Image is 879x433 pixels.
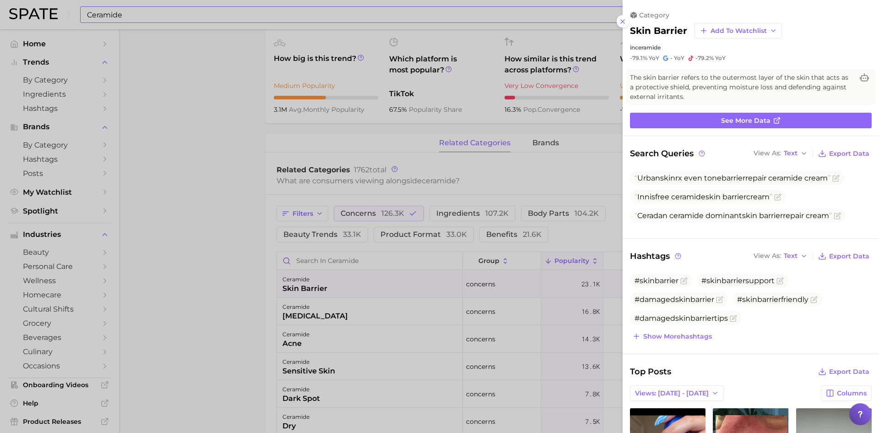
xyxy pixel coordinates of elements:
[737,295,808,304] span: #skinbarrierfriendly
[635,44,661,51] span: ceramide
[635,314,728,323] span: #damagedskinbarriertips
[715,55,726,62] span: YoY
[705,192,721,201] span: skin
[829,368,869,376] span: Export Data
[742,211,757,220] span: skin
[774,193,781,201] button: Flag as miscategorized or irrelevant
[730,315,737,322] button: Flag as miscategorized or irrelevant
[722,192,746,201] span: barrier
[635,192,772,201] span: Innisfree ceramide cream
[784,151,798,156] span: Text
[695,23,782,38] button: Add to Watchlist
[630,365,671,378] span: Top Posts
[832,175,840,182] button: Flag as miscategorized or irrelevant
[754,253,781,258] span: View As
[635,211,832,220] span: Ceradan ceramide dominant repair cream
[630,55,647,61] span: -79.1%
[816,147,872,160] button: Export Data
[630,73,853,102] span: The skin barrier refers to the outermost layer of the skin that acts as a protective shield, prev...
[695,55,714,61] span: -79.2%
[821,385,872,401] button: Columns
[722,174,745,182] span: barrier
[635,389,709,397] span: Views: [DATE] - [DATE]
[630,44,872,51] div: in
[829,150,869,158] span: Export Data
[751,148,810,159] button: View AsText
[639,11,669,19] span: category
[630,330,714,343] button: Show morehashtags
[711,27,767,35] span: Add to Watchlist
[630,250,683,263] span: Hashtags
[759,211,783,220] span: barrier
[776,277,784,285] button: Flag as miscategorized or irrelevant
[754,151,781,156] span: View As
[643,333,712,340] span: Show more hashtags
[635,174,830,182] span: Urban rx even tone repair ceramide cream
[630,113,872,128] a: See more data
[701,276,775,285] span: #skinbarriersupport
[649,55,659,62] span: YoY
[721,117,770,125] span: See more data
[829,252,869,260] span: Export Data
[630,385,724,401] button: Views: [DATE] - [DATE]
[630,147,706,160] span: Search Queries
[810,296,818,303] button: Flag as miscategorized or irrelevant
[635,295,714,304] span: #damagedskinbarrier
[837,389,867,397] span: Columns
[674,55,684,62] span: YoY
[834,212,841,219] button: Flag as miscategorized or irrelevant
[716,296,723,303] button: Flag as miscategorized or irrelevant
[660,174,675,182] span: skin
[816,365,872,378] button: Export Data
[635,276,678,285] span: #skinbarrier
[816,250,872,263] button: Export Data
[630,25,687,36] h2: skin barrier
[784,253,798,258] span: Text
[751,250,810,262] button: View AsText
[680,277,688,285] button: Flag as miscategorized or irrelevant
[670,55,673,61] span: -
